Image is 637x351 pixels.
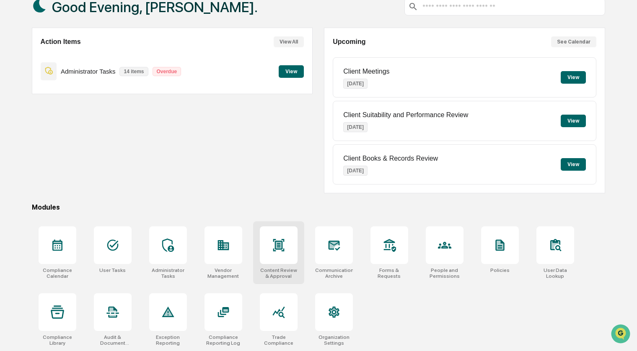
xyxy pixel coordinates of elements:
button: View [561,71,586,84]
input: Clear [22,38,138,47]
div: Modules [32,203,605,211]
p: Administrator Tasks [61,68,116,75]
span: Pylon [83,142,101,148]
button: View All [274,36,304,47]
p: 14 items [119,67,148,76]
div: Policies [490,267,510,273]
button: See Calendar [551,36,596,47]
div: Trade Compliance [260,334,298,346]
div: User Tasks [99,267,126,273]
div: People and Permissions [426,267,464,279]
p: How can we help? [8,18,153,31]
button: View [561,158,586,171]
div: Content Review & Approval [260,267,298,279]
div: Compliance Library [39,334,76,346]
h2: Action Items [41,38,81,46]
iframe: Open customer support [610,323,633,346]
p: Overdue [153,67,181,76]
a: View [279,67,304,75]
p: Client Suitability and Performance Review [343,111,468,119]
span: Data Lookup [17,121,53,130]
div: Administrator Tasks [149,267,187,279]
p: [DATE] [343,79,368,89]
a: 🖐️Preclearance [5,102,57,117]
div: 🔎 [8,122,15,129]
h2: Upcoming [333,38,365,46]
p: Client Books & Records Review [343,155,438,162]
div: 🗄️ [61,106,67,113]
button: Start new chat [142,67,153,77]
img: 1746055101610-c473b297-6a78-478c-a979-82029cc54cd1 [8,64,23,79]
div: 🖐️ [8,106,15,113]
div: Compliance Reporting Log [205,334,242,346]
div: Compliance Calendar [39,267,76,279]
div: Start new chat [28,64,137,72]
span: Preclearance [17,105,54,114]
p: [DATE] [343,122,368,132]
button: View [561,115,586,127]
div: Audit & Document Logs [94,334,132,346]
a: Powered byPylon [59,141,101,148]
span: Attestations [69,105,104,114]
div: User Data Lookup [536,267,574,279]
p: [DATE] [343,166,368,176]
div: Exception Reporting [149,334,187,346]
button: View [279,65,304,78]
div: Vendor Management [205,267,242,279]
div: Communications Archive [315,267,353,279]
div: Organization Settings [315,334,353,346]
a: 🔎Data Lookup [5,118,56,133]
div: We're offline, we'll be back soon [28,72,109,79]
a: 🗄️Attestations [57,102,107,117]
p: Client Meetings [343,68,389,75]
div: Forms & Requests [370,267,408,279]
